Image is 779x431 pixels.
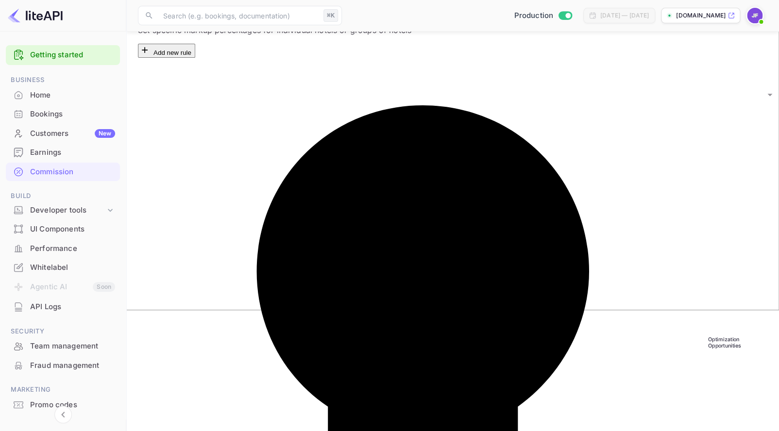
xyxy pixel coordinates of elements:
[6,258,120,276] a: Whitelabel
[6,220,120,239] div: UI Components
[600,11,649,20] div: [DATE] — [DATE]
[6,384,120,395] span: Marketing
[6,75,120,85] span: Business
[6,124,120,143] div: CustomersNew
[6,337,120,355] a: Team management
[30,243,115,254] div: Performance
[6,143,120,162] div: Earnings
[30,128,115,139] div: Customers
[30,147,115,158] div: Earnings
[30,109,115,120] div: Bookings
[6,298,120,316] div: API Logs
[6,45,120,65] div: Getting started
[6,163,120,182] div: Commission
[6,163,120,181] a: Commission
[30,224,115,235] div: UI Components
[138,44,195,58] button: Add new rule
[747,8,762,23] img: Jenny Frimer
[6,239,120,258] div: Performance
[95,129,115,138] div: New
[6,356,120,375] div: Fraud management
[6,356,120,374] a: Fraud management
[6,86,120,105] div: Home
[30,301,115,313] div: API Logs
[676,11,726,20] p: [DOMAIN_NAME]
[30,50,115,61] a: Getting started
[510,10,576,21] div: Switch to Sandbox mode
[6,337,120,356] div: Team management
[30,262,115,273] div: Whitelabel
[6,105,120,124] div: Bookings
[6,220,120,238] a: UI Components
[54,406,72,423] button: Collapse navigation
[6,239,120,257] a: Performance
[30,360,115,371] div: Fraud management
[30,90,115,101] div: Home
[6,143,120,161] a: Earnings
[514,10,553,21] span: Production
[6,326,120,337] span: Security
[323,9,338,22] div: ⌘K
[8,8,63,23] img: LiteAPI logo
[30,341,115,352] div: Team management
[30,205,105,216] div: Developer tools
[6,105,120,123] a: Bookings
[30,399,115,411] div: Promo codes
[6,258,120,277] div: Whitelabel
[6,202,120,219] div: Developer tools
[30,166,115,178] div: Commission
[6,298,120,315] a: API Logs
[6,396,120,414] div: Promo codes
[6,86,120,104] a: Home
[6,191,120,201] span: Build
[157,6,320,25] input: Search (e.g. bookings, documentation)
[6,124,120,142] a: CustomersNew
[6,396,120,414] a: Promo codes
[708,336,767,349] h6: Optimization Opportunities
